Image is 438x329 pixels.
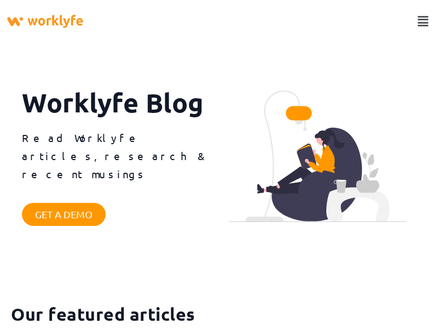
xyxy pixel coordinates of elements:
a: Get a Demo [22,203,106,226]
span: Get a Demo [35,209,93,219]
img: Worklyfe Logo [5,5,85,37]
h2: Our featured articles [11,303,427,326]
span: Read Worklyfe articles, research & recent musings [22,131,214,180]
span: Worklyfe Blog [22,86,204,118]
